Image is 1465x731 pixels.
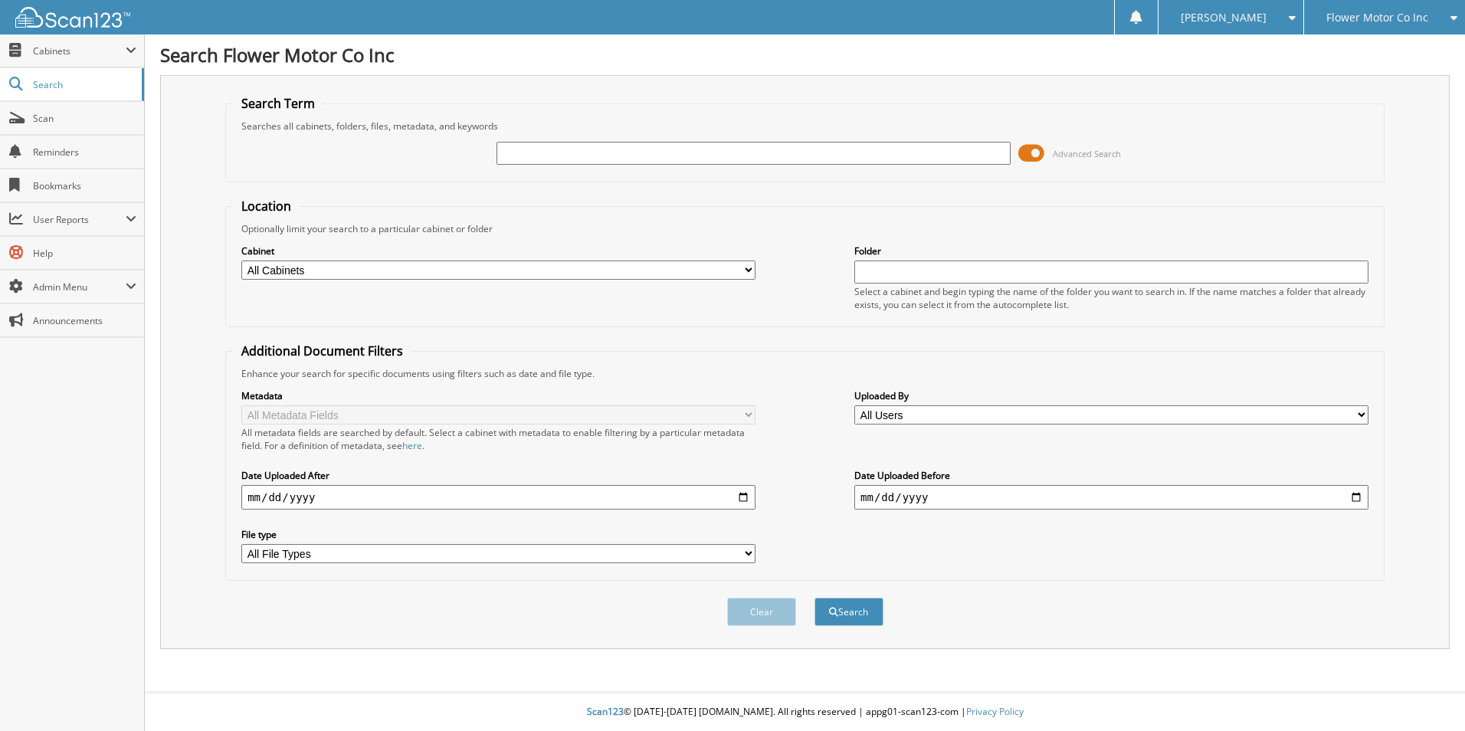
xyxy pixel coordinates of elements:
div: Enhance your search for specific documents using filters such as date and file type. [234,367,1376,380]
span: Advanced Search [1053,148,1121,159]
h1: Search Flower Motor Co Inc [160,42,1450,67]
div: Optionally limit your search to a particular cabinet or folder [234,222,1376,235]
input: start [241,485,755,510]
input: end [854,485,1368,510]
label: File type [241,528,755,541]
legend: Search Term [234,95,323,112]
label: Folder [854,244,1368,257]
legend: Location [234,198,299,215]
span: Admin Menu [33,280,126,293]
legend: Additional Document Filters [234,343,411,359]
label: Metadata [241,389,755,402]
label: Date Uploaded After [241,469,755,482]
span: Scan [33,112,136,125]
label: Uploaded By [854,389,1368,402]
span: Search [33,78,134,91]
label: Cabinet [241,244,755,257]
div: Select a cabinet and begin typing the name of the folder you want to search in. If the name match... [854,285,1368,311]
span: Cabinets [33,44,126,57]
span: Help [33,247,136,260]
span: Scan123 [587,705,624,718]
img: scan123-logo-white.svg [15,7,130,28]
div: Searches all cabinets, folders, files, metadata, and keywords [234,120,1376,133]
button: Search [814,598,883,626]
label: Date Uploaded Before [854,469,1368,482]
button: Clear [727,598,796,626]
span: User Reports [33,213,126,226]
span: [PERSON_NAME] [1181,13,1267,22]
span: Bookmarks [33,179,136,192]
span: Announcements [33,314,136,327]
span: Flower Motor Co Inc [1326,13,1428,22]
div: All metadata fields are searched by default. Select a cabinet with metadata to enable filtering b... [241,426,755,452]
a: here [402,439,422,452]
span: Reminders [33,146,136,159]
div: © [DATE]-[DATE] [DOMAIN_NAME]. All rights reserved | appg01-scan123-com | [145,693,1465,731]
a: Privacy Policy [966,705,1024,718]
